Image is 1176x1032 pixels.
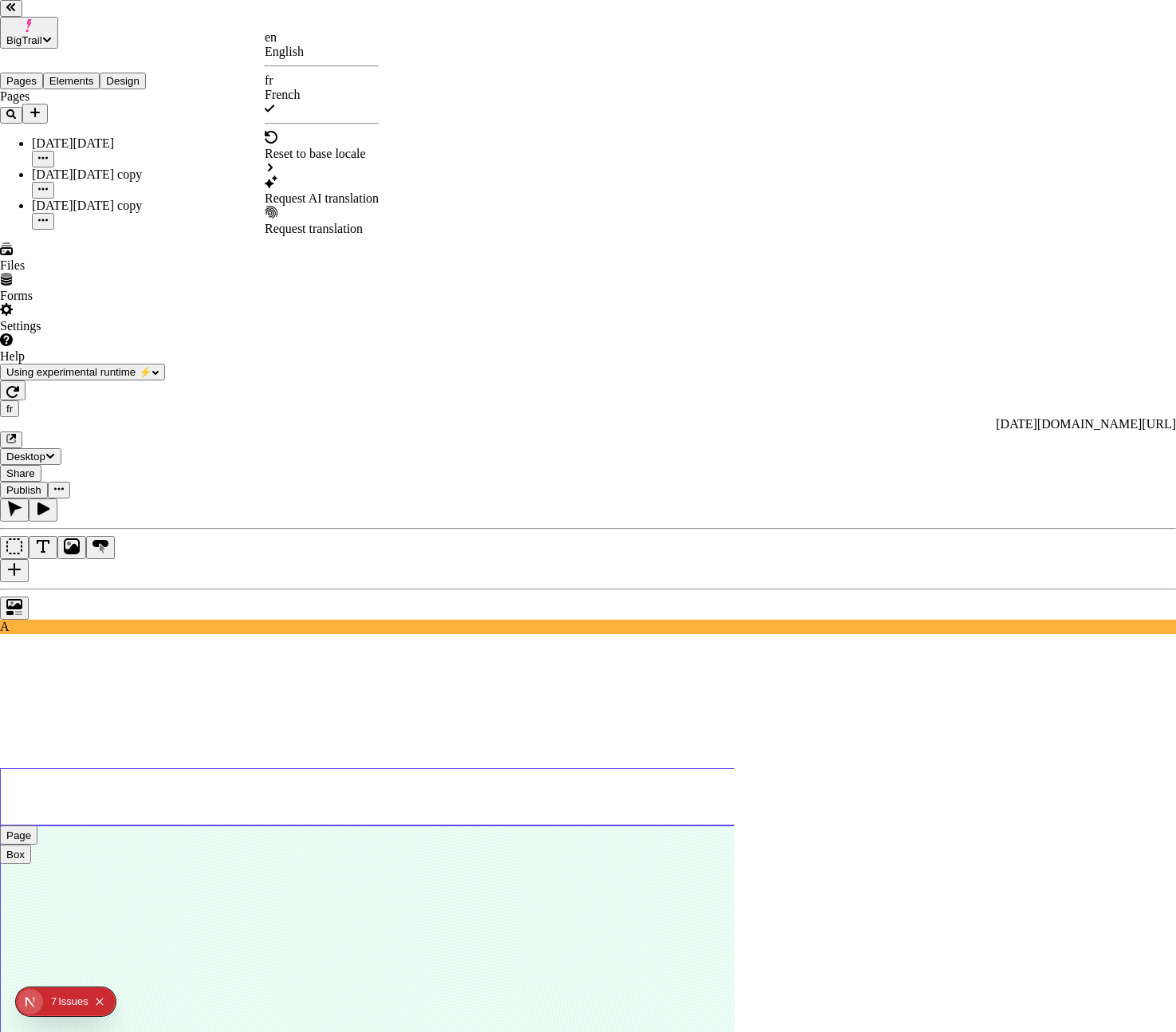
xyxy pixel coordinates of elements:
div: Page [6,829,31,841]
div: Request AI translation [265,191,379,206]
div: Reset to base locale [265,147,379,161]
div: English [265,45,379,59]
div: en [265,30,379,45]
div: Box [6,849,25,861]
p: Cookie Test Route [6,13,233,27]
div: Request translation [265,222,379,236]
div: fr [265,73,379,88]
div: French [265,88,379,102]
div: Open locale picker [265,30,379,236]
